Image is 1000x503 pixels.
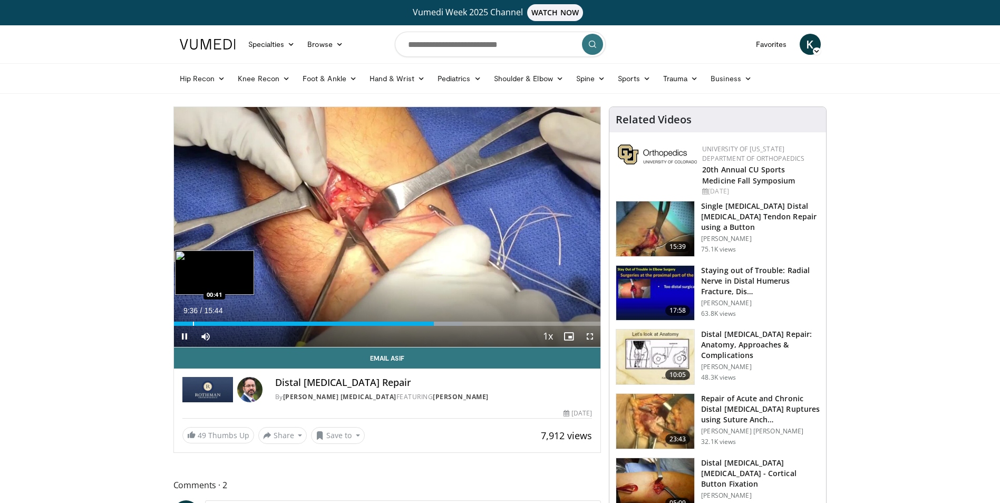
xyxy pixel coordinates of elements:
span: Comments 2 [173,478,601,492]
a: 49 Thumbs Up [182,427,254,443]
span: 10:05 [665,370,691,380]
h3: Single [MEDICAL_DATA] Distal [MEDICAL_DATA] Tendon Repair using a Button [701,201,820,233]
span: / [200,306,202,315]
a: [PERSON_NAME] [MEDICAL_DATA] [283,392,396,401]
span: 17:58 [665,305,691,316]
h4: Related Videos [616,113,692,126]
a: Spine [570,68,611,89]
button: Share [258,427,307,444]
a: Shoulder & Elbow [488,68,570,89]
a: 23:43 Repair of Acute and Chronic Distal [MEDICAL_DATA] Ruptures using Suture Anch… [PERSON_NAME]... [616,393,820,449]
h3: Staying out of Trouble: Radial Nerve in Distal Humerus Fracture, Dis… [701,265,820,297]
p: 48.3K views [701,373,736,382]
a: K [800,34,821,55]
a: 17:58 Staying out of Trouble: Radial Nerve in Distal Humerus Fracture, Dis… [PERSON_NAME] 63.8K v... [616,265,820,321]
img: bennett_acute_distal_biceps_3.png.150x105_q85_crop-smart_upscale.jpg [616,394,694,449]
h3: Distal [MEDICAL_DATA] Repair: Anatomy, Approaches & Complications [701,329,820,361]
a: 10:05 Distal [MEDICAL_DATA] Repair: Anatomy, Approaches & Complications [PERSON_NAME] 48.3K views [616,329,820,385]
h4: Distal [MEDICAL_DATA] Repair [275,377,593,389]
a: Email Asif [174,347,601,369]
h3: Distal [MEDICAL_DATA] [MEDICAL_DATA] - Cortical Button Fixation [701,458,820,489]
a: Specialties [242,34,302,55]
a: Hip Recon [173,68,232,89]
img: Avatar [237,377,263,402]
img: Rothman Hand Surgery [182,377,233,402]
a: Foot & Ankle [296,68,363,89]
span: 23:43 [665,434,691,444]
button: Playback Rate [537,326,558,347]
a: Pediatrics [431,68,488,89]
span: 15:39 [665,241,691,252]
a: 15:39 Single [MEDICAL_DATA] Distal [MEDICAL_DATA] Tendon Repair using a Button [PERSON_NAME] 75.1... [616,201,820,257]
img: Q2xRg7exoPLTwO8X4xMDoxOjB1O8AjAz_1.150x105_q85_crop-smart_upscale.jpg [616,266,694,321]
a: Hand & Wrist [363,68,431,89]
img: 90401_0000_3.png.150x105_q85_crop-smart_upscale.jpg [616,330,694,384]
span: 49 [198,430,206,440]
span: WATCH NOW [527,4,583,21]
div: [DATE] [564,409,592,418]
p: 32.1K views [701,438,736,446]
div: Progress Bar [174,322,601,326]
button: Pause [174,326,195,347]
h3: Repair of Acute and Chronic Distal [MEDICAL_DATA] Ruptures using Suture Anch… [701,393,820,425]
a: 20th Annual CU Sports Medicine Fall Symposium [702,165,795,186]
p: [PERSON_NAME] [701,491,820,500]
a: Trauma [657,68,705,89]
button: Enable picture-in-picture mode [558,326,579,347]
span: 9:36 [183,306,198,315]
a: Favorites [750,34,793,55]
img: VuMedi Logo [180,39,236,50]
img: image.jpeg [175,250,254,295]
span: 7,912 views [541,429,592,442]
a: Vumedi Week 2025 ChannelWATCH NOW [181,4,819,21]
video-js: Video Player [174,107,601,347]
a: [PERSON_NAME] [433,392,489,401]
span: 15:44 [204,306,222,315]
input: Search topics, interventions [395,32,606,57]
div: By FEATURING [275,392,593,402]
div: [DATE] [702,187,818,196]
img: king_0_3.png.150x105_q85_crop-smart_upscale.jpg [616,201,694,256]
p: 75.1K views [701,245,736,254]
button: Mute [195,326,216,347]
p: 63.8K views [701,309,736,318]
a: Browse [301,34,349,55]
a: Business [704,68,758,89]
p: [PERSON_NAME] [701,363,820,371]
p: [PERSON_NAME] [701,235,820,243]
p: [PERSON_NAME] [701,299,820,307]
button: Fullscreen [579,326,600,347]
a: Knee Recon [231,68,296,89]
a: University of [US_STATE] Department of Orthopaedics [702,144,804,163]
img: 355603a8-37da-49b6-856f-e00d7e9307d3.png.150x105_q85_autocrop_double_scale_upscale_version-0.2.png [618,144,697,165]
a: Sports [611,68,657,89]
button: Save to [311,427,365,444]
p: [PERSON_NAME] [PERSON_NAME] [701,427,820,436]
